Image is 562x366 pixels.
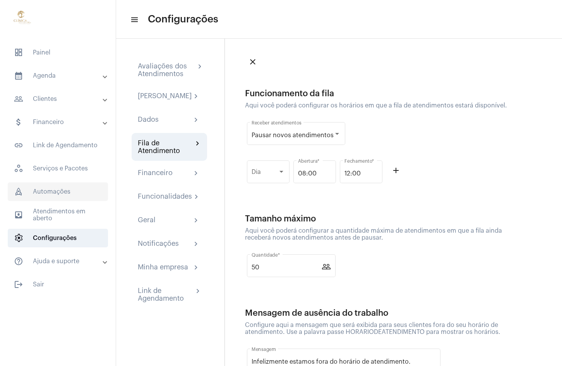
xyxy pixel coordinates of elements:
mat-panel-title: Financeiro [14,117,103,127]
span: Painel [8,43,108,62]
span: sidenav icon [14,48,23,57]
mat-icon: sidenav icon [14,280,23,289]
span: sidenav icon [14,187,23,196]
mat-icon: close [248,57,257,66]
mat-icon: people_outlined [322,262,331,271]
span: sidenav icon [14,164,23,173]
div: Aqui você poderá configurar a quantidade máxima de atendimentos em que a fila ainda receberá novo... [245,227,516,241]
input: Horário [344,170,378,177]
mat-expansion-panel-header: sidenav iconAjuda e suporte [5,252,116,271]
img: 1b9c77b4-5e3e-ab10-83f5-97d8953339ea.jpg [6,4,37,35]
div: Minha empresa [138,263,188,272]
span: sidenav icon [14,233,23,243]
span: Link de Agendamento [8,136,108,155]
div: Avaliações dos Atendimentos [138,62,195,78]
mat-icon: sidenav icon [14,210,23,220]
div: [PERSON_NAME] [138,92,192,101]
span: Automações [8,182,108,201]
mat-icon: sidenav icon [14,257,23,266]
mat-icon: chevron_right [194,287,201,296]
mat-icon: chevron_right [193,139,201,148]
div: Funcionamento da fila [245,89,516,98]
input: Horário [298,170,331,177]
mat-icon: chevron_right [192,192,201,202]
div: Notificações [138,240,179,249]
mat-icon: sidenav icon [14,71,23,80]
mat-panel-title: Clientes [14,94,103,104]
mat-icon: add_outline [391,166,401,175]
div: Configure aqui a mensagem que será exibida para seus clientes fora do seu horário de atendimento.... [245,322,516,335]
input: Quantidade máxima [252,264,322,271]
mat-icon: sidenav icon [130,15,138,24]
div: Geral [138,216,156,225]
mat-expansion-panel-header: sidenav iconAgenda [5,66,116,85]
mat-icon: chevron_right [195,62,201,71]
span: Serviços e Pacotes [8,159,108,178]
mat-icon: sidenav icon [14,94,23,104]
mat-icon: sidenav icon [14,117,23,127]
div: Link de Agendamento [138,287,194,302]
mat-icon: chevron_right [192,92,201,101]
mat-icon: chevron_right [192,169,201,178]
mat-panel-title: Agenda [14,71,103,80]
mat-icon: sidenav icon [14,141,23,150]
div: Tamanho máximo [245,214,516,223]
span: Configurações [8,229,108,247]
mat-icon: chevron_right [192,240,201,249]
div: Fila de Atendimento [138,139,193,155]
mat-expansion-panel-header: sidenav iconClientes [5,90,116,108]
mat-icon: chevron_right [192,116,201,125]
span: Sair [8,275,108,294]
div: Mensagem de ausência do trabalho [245,308,516,318]
div: Financeiro [138,169,173,178]
mat-icon: chevron_right [192,216,201,225]
div: Funcionalidades [138,192,192,202]
span: Configurações [148,13,218,26]
div: Dados [138,116,159,125]
span: Atendimentos em aberto [8,206,108,224]
mat-expansion-panel-header: sidenav iconFinanceiro [5,113,116,131]
mat-panel-title: Ajuda e suporte [14,257,103,266]
div: Aqui você poderá configurar os horários em que a fila de atendimentos estará disponível. [245,102,516,109]
span: Pausar novos atendimentos [252,132,334,138]
mat-icon: chevron_right [192,263,201,272]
